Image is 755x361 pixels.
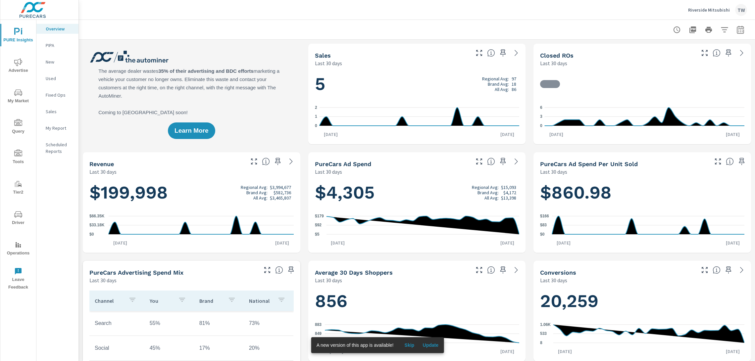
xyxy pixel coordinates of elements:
[319,131,342,138] p: [DATE]
[540,340,542,345] text: 8
[175,128,208,134] span: Learn More
[46,59,73,65] p: New
[241,185,268,190] p: Regional Avg:
[2,119,34,135] span: Query
[315,290,519,312] h1: 856
[315,160,371,167] h5: PureCars Ad Spend
[498,156,508,167] span: Save this to your personalized report
[273,156,283,167] span: Save this to your personalized report
[89,181,294,204] h1: $199,998
[540,114,542,119] text: 3
[496,131,519,138] p: [DATE]
[540,181,744,204] h1: $860.98
[36,90,78,100] div: Fixed Ops
[89,232,94,237] text: $0
[512,87,516,92] p: 86
[540,269,576,276] h5: Conversions
[2,58,34,74] span: Advertise
[36,140,78,156] div: Scheduled Reports
[501,195,516,201] p: $13,398
[36,57,78,67] div: New
[262,158,270,165] span: Total sales revenue over the selected date range. [Source: This data is sourced from the dealer’s...
[46,25,73,32] p: Overview
[487,266,495,274] span: A rolling 30 day total of daily Shoppers on the dealership website, averaged over the selected da...
[735,4,747,16] div: TW
[512,76,516,81] p: 97
[249,156,259,167] button: Make Fullscreen
[472,185,499,190] p: Regional Avg:
[89,223,105,228] text: $33.18K
[46,108,73,115] p: Sales
[736,48,747,58] a: See more details in report
[46,75,73,82] p: Used
[315,73,519,95] h1: 5
[699,265,710,275] button: Make Fullscreen
[274,190,291,195] p: $582,736
[46,125,73,131] p: My Report
[686,23,699,36] button: "Export Report to PDF"
[484,195,499,201] p: All Avg:
[315,123,317,128] text: 0
[540,59,567,67] p: Last 30 days
[512,81,516,87] p: 18
[721,348,744,355] p: [DATE]
[36,123,78,133] div: My Report
[286,265,296,275] span: Save this to your personalized report
[36,107,78,116] div: Sales
[401,342,417,348] span: Skip
[315,168,342,176] p: Last 30 days
[487,49,495,57] span: Number of vehicles sold by the dealership over the selected date range. [Source: This data is sou...
[540,105,542,110] text: 6
[46,92,73,98] p: Fixed Ops
[2,180,34,196] span: Tier2
[315,232,320,237] text: $5
[253,195,268,201] p: All Avg:
[89,276,117,284] p: Last 30 days
[315,114,317,119] text: 1
[553,348,577,355] p: [DATE]
[2,210,34,227] span: Driver
[540,52,574,59] h5: Closed ROs
[511,48,522,58] a: See more details in report
[487,158,495,165] span: Total cost of media for all PureCars channels for the selected dealership group over the selected...
[420,340,441,350] button: Update
[89,168,117,176] p: Last 30 days
[736,265,747,275] a: See more details in report
[726,158,734,165] span: Average cost of advertising per each vehicle sold at the dealer over the selected date range. The...
[488,81,509,87] p: Brand Avg:
[721,131,744,138] p: [DATE]
[315,276,342,284] p: Last 30 days
[150,297,173,304] p: You
[713,266,721,274] span: The number of dealer-specified goals completed by a visitor. [Source: This data is provided by th...
[498,265,508,275] span: Save this to your personalized report
[315,269,393,276] h5: Average 30 Days Shoppers
[271,240,294,246] p: [DATE]
[713,156,723,167] button: Make Fullscreen
[736,156,747,167] span: Save this to your personalized report
[46,141,73,155] p: Scheduled Reports
[89,160,114,167] h5: Revenue
[540,290,744,312] h1: 20,259
[540,168,567,176] p: Last 30 days
[540,160,638,167] h5: PureCars Ad Spend Per Unit Sold
[511,265,522,275] a: See more details in report
[244,315,293,332] td: 73%
[36,24,78,34] div: Overview
[270,195,291,201] p: $3,465,807
[503,190,516,195] p: $4,172
[552,240,575,246] p: [DATE]
[496,240,519,246] p: [DATE]
[246,190,268,195] p: Brand Avg:
[540,214,549,218] text: $166
[286,156,296,167] a: See more details in report
[46,42,73,49] p: PIPA
[399,340,420,350] button: Skip
[2,89,34,105] span: My Market
[540,223,547,228] text: $83
[2,28,34,44] span: PURE Insights
[89,340,144,356] td: Social
[144,340,194,356] td: 45%
[713,49,721,57] span: Number of Repair Orders Closed by the selected dealership group over the selected time range. [So...
[721,240,744,246] p: [DATE]
[36,40,78,50] div: PIPA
